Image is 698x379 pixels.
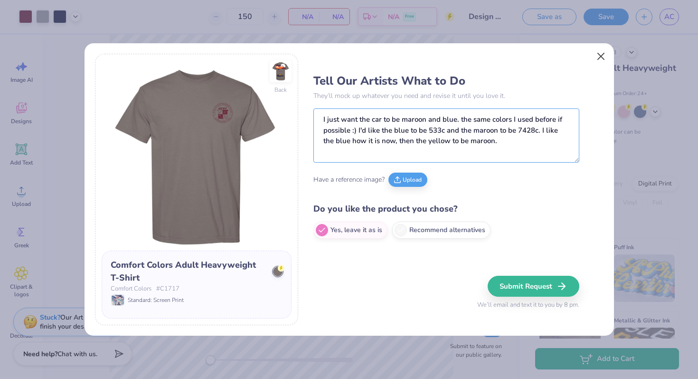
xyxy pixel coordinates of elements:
span: # C1717 [156,284,179,294]
div: Back [274,86,287,94]
span: Comfort Colors [111,284,151,294]
p: They’ll mock up whatever you need and revise it until you love it. [313,91,579,101]
img: Front [102,60,292,251]
span: Standard: Screen Print [128,296,184,304]
h4: Do you like the product you chose? [313,202,579,216]
label: Yes, leave it as is [313,222,387,239]
h3: Tell Our Artists What to Do [313,74,579,88]
label: Recommend alternatives [392,222,490,239]
span: We’ll email and text it to you by 8 pm. [477,301,579,310]
button: Upload [388,173,427,187]
span: Have a reference image? [313,175,385,185]
button: Close [592,47,610,65]
textarea: I just want the car to be maroon and blue. the same colors I used before if possible :) I'd like ... [313,108,579,163]
button: Submit Request [488,276,579,297]
div: Comfort Colors Adult Heavyweight T-Shirt [111,259,265,284]
img: Standard: Screen Print [112,295,124,305]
